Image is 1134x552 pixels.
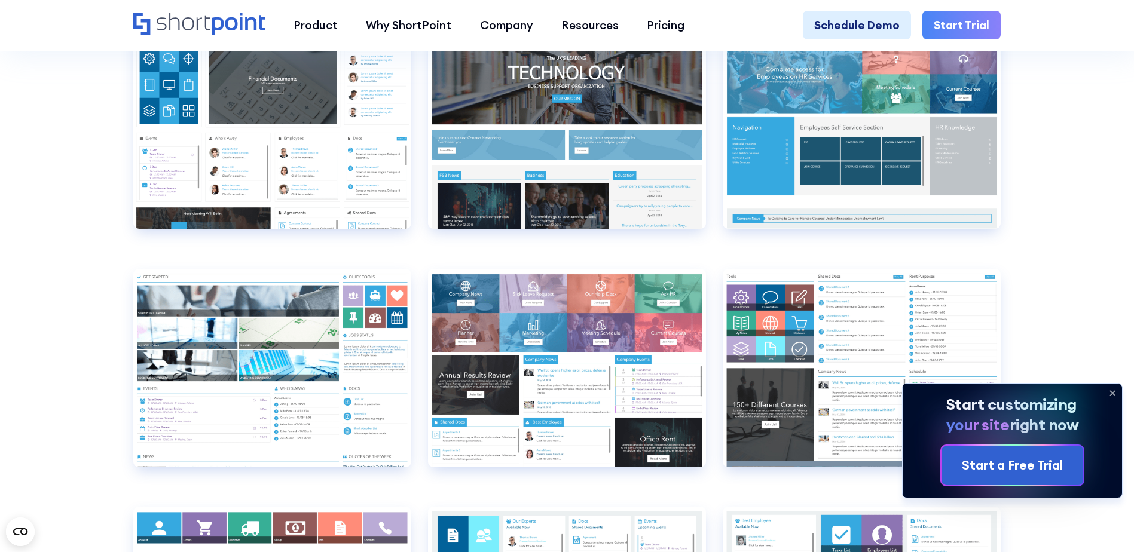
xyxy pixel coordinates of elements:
[803,11,911,39] a: Schedule Demo
[366,17,451,33] div: Why ShortPoint
[480,17,533,33] div: Company
[294,17,338,33] div: Product
[942,446,1083,485] a: Start a Free Trial
[6,517,35,546] button: Open CMP widget
[133,269,411,490] a: Intranet Layout 4
[633,11,699,39] a: Pricing
[1074,495,1134,552] iframe: Chat Widget
[466,11,547,39] a: Company
[561,17,619,33] div: Resources
[723,30,1001,252] a: Intranet Layout 3
[279,11,351,39] a: Product
[723,269,1001,490] a: Intranet Layout 6
[428,30,706,252] a: Intranet Layout 2
[962,456,1063,475] div: Start a Free Trial
[352,11,466,39] a: Why ShortPoint
[428,269,706,490] a: Intranet Layout 5
[547,11,632,39] a: Resources
[133,30,411,252] a: Intranet Layout 12
[647,17,684,33] div: Pricing
[922,11,1001,39] a: Start Trial
[133,13,265,37] a: Home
